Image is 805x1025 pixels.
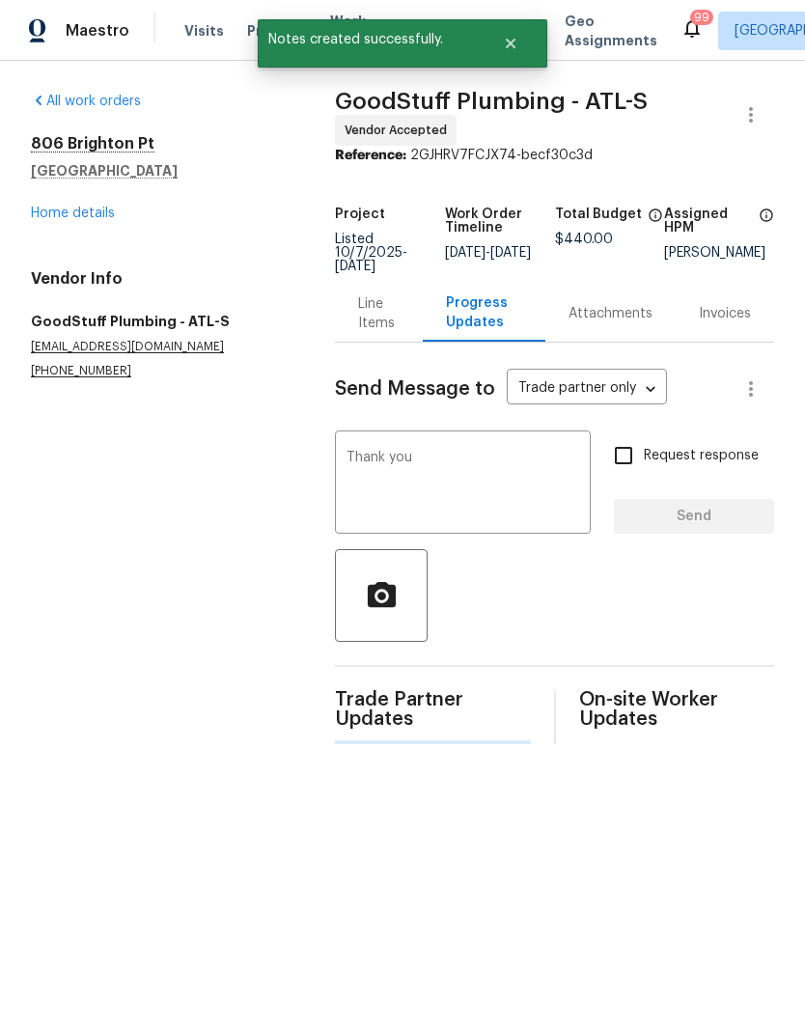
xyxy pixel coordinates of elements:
span: [DATE] [335,260,375,273]
h4: Vendor Info [31,269,289,289]
a: Home details [31,207,115,220]
div: Invoices [699,304,751,323]
button: Close [479,24,542,63]
div: 2GJHRV7FCJX74-becf30c3d [335,146,774,165]
div: Attachments [569,304,652,323]
span: Send Message to [335,379,495,399]
h5: Work Order Timeline [445,208,555,235]
span: [DATE] [445,246,486,260]
span: 10/7/2025 [335,246,402,260]
span: Request response [644,446,759,466]
span: Notes created successfully. [258,19,479,60]
span: Projects [247,21,307,41]
span: Listed [335,233,407,273]
span: Trade Partner Updates [335,690,530,729]
span: $440.00 [555,233,613,246]
h5: Total Budget [555,208,642,221]
span: The total cost of line items that have been proposed by Opendoor. This sum includes line items th... [648,208,663,233]
span: On-site Worker Updates [579,690,774,729]
h5: Assigned HPM [664,208,753,235]
span: Visits [184,21,224,41]
div: [PERSON_NAME] [664,246,774,260]
div: 99 [694,8,709,27]
h5: GoodStuff Plumbing - ATL-S [31,312,289,331]
a: All work orders [31,95,141,108]
b: Reference: [335,149,406,162]
div: Line Items [358,294,399,333]
span: GoodStuff Plumbing - ATL-S [335,90,648,113]
span: [DATE] [490,246,531,260]
span: The hpm assigned to this work order. [759,208,774,246]
span: Vendor Accepted [345,121,455,140]
h5: Project [335,208,385,221]
span: Maestro [66,21,129,41]
div: Progress Updates [446,293,522,332]
span: - [335,246,407,273]
span: - [445,246,531,260]
span: Geo Assignments [565,12,657,50]
span: Work Orders [330,12,379,50]
div: Trade partner only [507,374,667,405]
textarea: Thank you [347,451,579,518]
